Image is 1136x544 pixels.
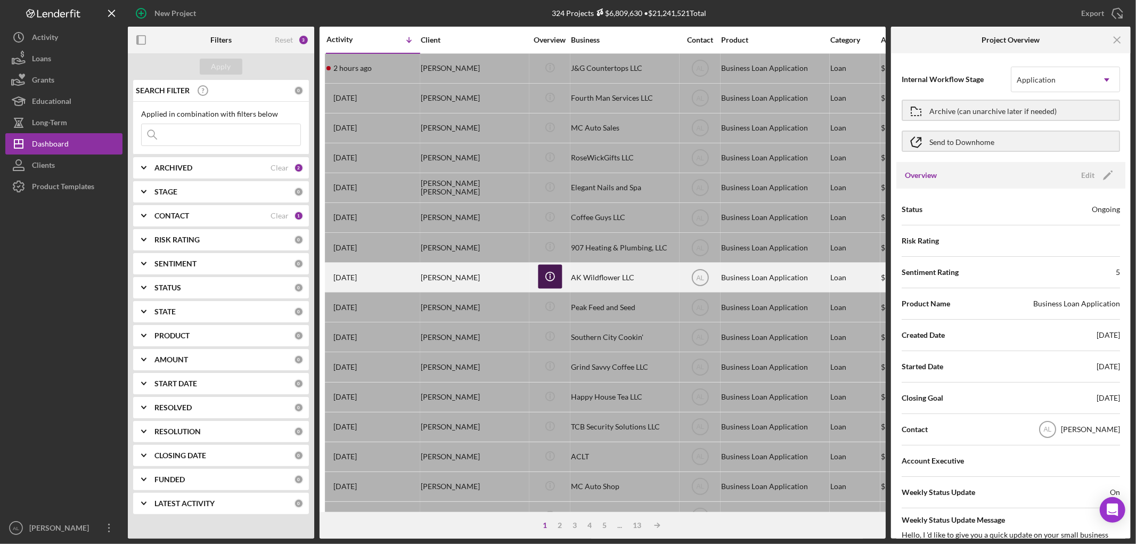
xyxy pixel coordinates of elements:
text: AL [696,244,704,251]
span: Weekly Status Update Message [902,515,1120,525]
span: $20,000 [881,332,908,342]
div: [PERSON_NAME] [27,517,96,541]
text: AL [1044,426,1052,434]
div: Amount [881,36,921,44]
b: RISK RATING [154,236,200,244]
div: 0 [294,259,304,269]
div: Loan [830,383,880,411]
button: Dashboard [5,133,122,155]
div: 2 [294,163,304,173]
div: [PERSON_NAME] [421,84,527,112]
text: AL [696,424,704,431]
div: 0 [294,355,304,364]
b: START DATE [154,379,197,388]
span: $35,000 [881,183,908,192]
div: Loan [830,473,880,501]
button: Export [1070,3,1131,24]
div: 4 [582,521,597,530]
span: Risk Rating [902,236,939,246]
div: Business Loan Application [721,204,828,232]
div: ACLT [571,443,677,471]
span: $75,000 [881,123,908,132]
span: On [1110,487,1120,498]
div: Business Loan Application [721,383,828,411]
div: Category [830,36,880,44]
div: Activity [32,27,58,51]
div: 1 [537,521,552,530]
span: Status [902,204,922,215]
div: Loans [32,48,51,72]
span: Internal Workflow Stage [902,74,1011,85]
span: Account Executive [902,456,964,466]
div: Business Loan Application [721,233,828,262]
button: Product Templates [5,176,122,197]
div: Peak Feed and Seed [571,293,677,321]
div: Loan [830,443,880,471]
div: [PERSON_NAME] [421,293,527,321]
div: Client [421,36,527,44]
a: Clients [5,155,122,176]
div: Loan [830,502,880,531]
span: $250,000 [881,243,912,252]
div: [PERSON_NAME] [421,473,527,501]
div: Southern City Cookin' [571,323,677,351]
div: 3 [567,521,582,530]
div: Loan [830,144,880,172]
time: 2025-09-24 18:31 [333,213,357,222]
div: Loan [830,413,880,441]
span: $75,000 [881,273,908,282]
text: AL [13,525,19,531]
b: FUNDED [154,475,185,484]
div: Loan [830,84,880,112]
a: Long-Term [5,112,122,133]
div: Business Loan Application [721,413,828,441]
div: [PERSON_NAME] [421,443,527,471]
div: [PERSON_NAME] [421,323,527,351]
div: Business Loan Application [721,174,828,202]
div: Educational [32,91,71,115]
div: Apply [211,59,231,75]
b: ARCHIVED [154,164,192,172]
div: 907 Heating & Plumbing, LLC [571,233,677,262]
div: [DATE] [1097,330,1120,340]
div: [PERSON_NAME] [421,233,527,262]
div: Product [721,36,828,44]
span: Created Date [902,330,945,340]
time: 2025-07-18 00:58 [333,482,357,491]
div: Loan [830,204,880,232]
div: Loan [830,233,880,262]
b: PRODUCT [154,331,190,340]
div: Business Loan Application [721,144,828,172]
text: AL [696,125,704,132]
div: 0 [294,475,304,484]
time: 2025-08-03 20:24 [333,423,357,431]
text: AL [696,274,704,281]
div: Grind Savvy Coffee LLC [571,353,677,381]
div: Loan [830,323,880,351]
span: $50,000 [881,213,908,222]
a: Grants [5,69,122,91]
time: 2025-09-26 22:46 [333,124,357,132]
div: 0 [294,451,304,460]
span: $250,000 [881,63,912,72]
div: Loan [830,54,880,83]
div: 0 [294,307,304,316]
div: New Project [154,3,196,24]
span: $50,000 [881,422,908,431]
div: 0 [294,283,304,293]
button: New Project [128,3,207,24]
div: 2 [552,521,567,530]
div: J&G Countertops LLC [571,54,677,83]
b: LATEST ACTIVITY [154,499,215,508]
div: Product Templates [32,176,94,200]
button: Activity [5,27,122,48]
div: [PERSON_NAME] [421,353,527,381]
div: Business Loan Application [721,323,828,351]
b: RESOLVED [154,403,192,412]
div: Business Loan Application [721,84,828,112]
time: 2025-08-21 16:07 [333,303,357,312]
button: AL[PERSON_NAME] [5,517,122,539]
div: Coffee Guys LLC [571,204,677,232]
span: Started Date [902,361,943,372]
